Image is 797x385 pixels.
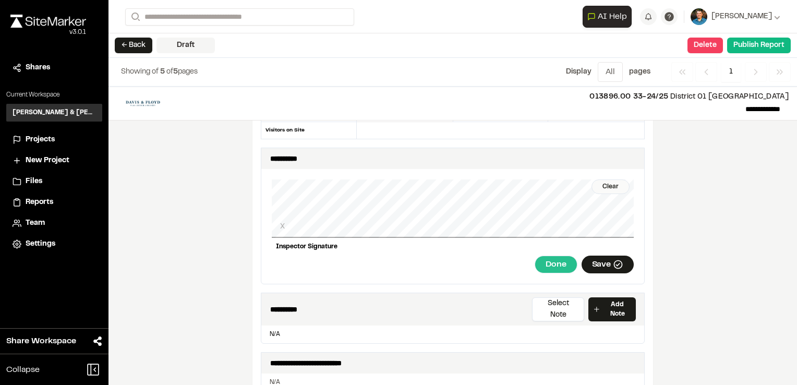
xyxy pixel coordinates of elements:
div: Inspector Signature [272,238,634,256]
button: Delete [687,38,723,53]
button: Search [125,8,144,26]
p: N/A [265,330,640,339]
p: Current Workspace [6,90,102,100]
span: New Project [26,155,69,166]
span: 5 [160,69,165,75]
span: 1 [721,62,741,82]
span: Showing of [121,69,160,75]
div: Done [535,256,577,273]
a: Shares [13,62,96,74]
span: Projects [26,134,55,146]
div: Oh geez...please don't... [10,28,86,37]
span: [PERSON_NAME] [711,11,772,22]
a: Reports [13,197,96,208]
button: Publish Report [727,38,791,53]
div: Clear [591,179,630,194]
img: rebrand.png [10,15,86,28]
nav: Navigation [671,62,791,82]
button: [PERSON_NAME] [691,8,780,25]
span: Shares [26,62,50,74]
p: page s [629,66,650,78]
p: Display [566,66,591,78]
a: Projects [13,134,96,146]
button: ← Back [115,38,152,53]
span: Files [26,176,42,187]
span: 5 [173,69,178,75]
div: Save [582,256,634,273]
p: District 01 [GEOGRAPHIC_DATA] [177,91,789,103]
p: of pages [121,66,198,78]
span: Collapse [6,364,40,376]
button: All [598,62,623,82]
a: Team [13,218,96,229]
img: User [691,8,707,25]
a: Files [13,176,96,187]
span: Reports [26,197,53,208]
a: New Project [13,155,96,166]
p: Add Note [603,300,632,319]
span: AI Help [598,10,627,23]
span: Settings [26,238,55,250]
span: Team [26,218,45,229]
div: Open AI Assistant [583,6,636,28]
h3: [PERSON_NAME] & [PERSON_NAME] Inc. [13,108,96,117]
div: Visitors on Site [261,122,357,139]
button: Open AI Assistant [583,6,632,28]
a: Settings [13,238,96,250]
button: Select Note [532,297,585,321]
span: 013896.00 33-24/25 [589,94,668,100]
span: Share Workspace [6,335,76,347]
div: Draft [156,38,215,53]
img: file [117,95,169,112]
